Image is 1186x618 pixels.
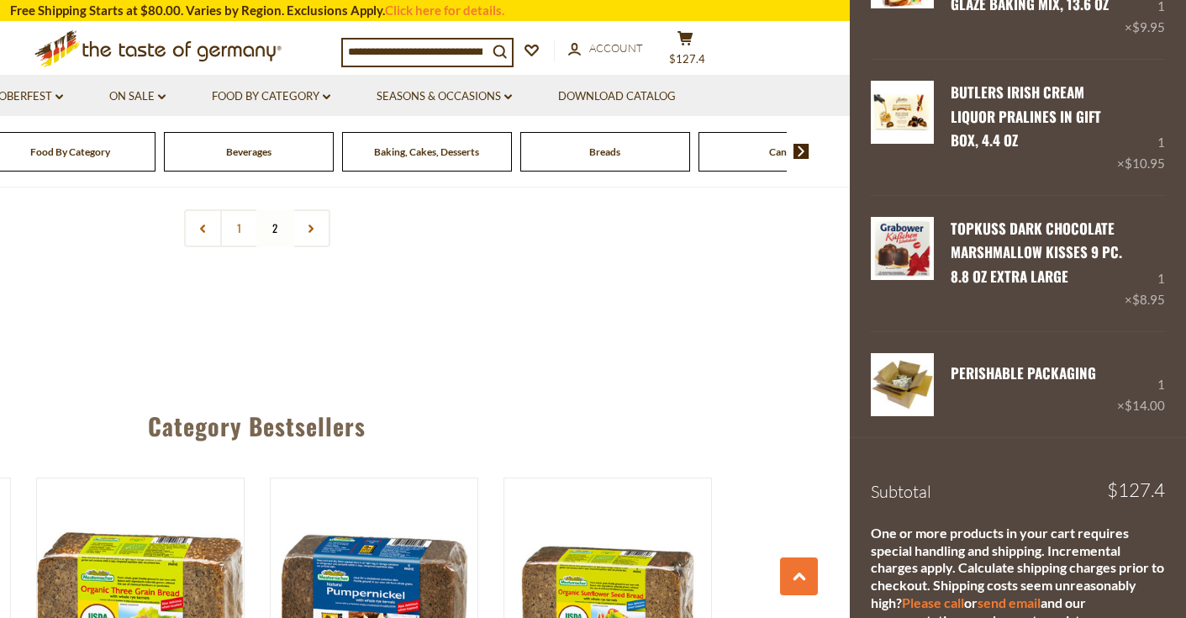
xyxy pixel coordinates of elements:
a: Breads [589,145,620,158]
span: $127.4 [669,52,705,66]
img: Topkuss Dark Chocolate Marshmallow Kisses 9 pc. 8.8 oz Extra Large [871,217,934,280]
a: Beverages [226,145,271,158]
a: Account [568,40,643,58]
a: Download Catalog [558,87,676,106]
a: Butlers Irish Cream Liquor Pralines in Gift Box, 4.4 oz [871,81,934,174]
a: Topkuss Dark Chocolate Marshmallow Kisses 9 pc. 8.8 oz Extra Large [871,217,934,310]
a: PERISHABLE Packaging [951,362,1096,383]
span: $10.95 [1125,156,1165,171]
a: 1 [220,209,258,247]
button: $127.4 [661,30,711,72]
a: On Sale [109,87,166,106]
a: Please call [902,594,964,610]
img: Butlers Irish Cream Liquor Pralines in Gift Box, 4.4 oz [871,81,934,144]
a: Food By Category [30,145,110,158]
div: 1 × [1117,81,1165,174]
a: Baking, Cakes, Desserts [374,145,479,158]
a: Click here for details. [385,3,504,18]
a: Seasons & Occasions [377,87,512,106]
img: next arrow [793,144,809,159]
span: $9.95 [1132,19,1165,34]
div: 1 × [1125,217,1165,310]
a: Food By Category [212,87,330,106]
div: 1 × [1117,353,1165,416]
span: $127.4 [1107,481,1165,499]
a: Topkuss Dark Chocolate Marshmallow Kisses 9 pc. 8.8 oz Extra Large [951,218,1122,287]
a: Butlers Irish Cream Liquor Pralines in Gift Box, 4.4 oz [951,82,1101,151]
span: $8.95 [1132,292,1165,307]
img: PERISHABLE Packaging [871,353,934,416]
span: $14.00 [1125,398,1165,413]
a: send email [978,594,1041,610]
span: Subtotal [871,481,931,502]
a: Candy [769,145,798,158]
span: Account [589,41,643,55]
